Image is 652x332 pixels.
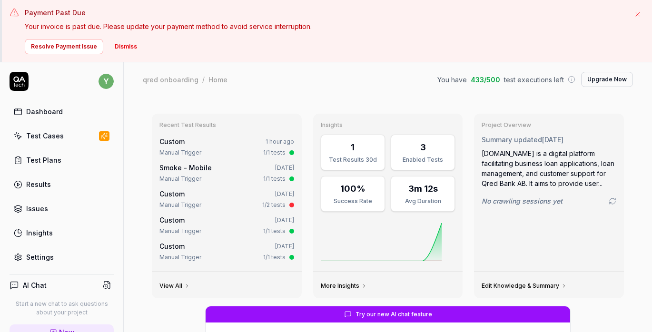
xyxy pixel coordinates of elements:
div: Test Cases [26,131,64,141]
time: 1 hour ago [266,138,294,145]
div: qred onboarding [143,75,198,84]
h4: AI Chat [23,280,47,290]
a: Custom[DATE]Manual Trigger1/1 tests [158,239,296,264]
span: You have [437,75,467,85]
span: No crawling sessions yet [482,196,563,206]
div: Manual Trigger [159,201,201,209]
div: 1/1 tests [263,253,286,262]
h3: Payment Past Due [25,8,625,18]
div: 1/1 tests [263,175,286,183]
div: Manual Trigger [159,227,201,235]
div: 1 [351,141,355,154]
p: Your invoice is past due. Please update your payment method to avoid service interruption. [25,21,625,31]
span: test executions left [504,75,564,85]
span: 433 / 500 [471,75,500,85]
h3: Recent Test Results [159,121,294,129]
a: View All [159,282,190,290]
div: 3 [420,141,426,154]
a: Issues [10,199,114,218]
span: Custom [159,190,185,198]
div: Settings [26,252,54,262]
button: y [99,72,114,91]
div: 3m 12s [408,182,438,195]
p: Start a new chat to ask questions about your project [10,300,114,317]
time: [DATE] [542,136,563,144]
div: Insights [26,228,53,238]
a: Custom[DATE]Manual Trigger1/2 tests [158,187,296,211]
time: [DATE] [275,164,294,171]
button: Upgrade Now [581,72,633,87]
button: Resolve Payment Issue [25,39,103,54]
div: 1/2 tests [262,201,286,209]
a: Smoke - Mobile[DATE]Manual Trigger1/1 tests [158,161,296,185]
div: Issues [26,204,48,214]
a: Results [10,175,114,194]
a: Insights [10,224,114,242]
button: Dismiss [109,39,143,54]
a: Dashboard [10,102,114,121]
div: Success Rate [327,197,379,205]
div: Manual Trigger [159,148,201,157]
span: Custom [159,216,185,224]
time: [DATE] [275,216,294,224]
a: Go to crawling settings [609,197,616,205]
h3: Project Overview [482,121,616,129]
div: 1/1 tests [263,148,286,157]
span: Try our new AI chat feature [356,310,432,319]
time: [DATE] [275,243,294,250]
div: 1/1 tests [263,227,286,235]
a: Settings [10,248,114,266]
div: [DOMAIN_NAME] is a digital platform facilitating business loan applications, loan management, and... [482,148,616,188]
h3: Insights [321,121,455,129]
div: Home [208,75,227,84]
div: Dashboard [26,107,63,117]
a: Test Cases [10,127,114,145]
span: Custom [159,137,185,146]
div: Test Results 30d [327,156,379,164]
div: 100% [340,182,366,195]
time: [DATE] [275,190,294,197]
div: / [202,75,205,84]
a: Custom1 hour agoManual Trigger1/1 tests [158,135,296,159]
div: Test Plans [26,155,61,165]
span: y [99,74,114,89]
div: Results [26,179,51,189]
a: Test Plans [10,151,114,169]
a: More Insights [321,282,367,290]
a: Smoke - Mobile [159,164,212,172]
div: Avg Duration [397,197,449,205]
a: Custom[DATE]Manual Trigger1/1 tests [158,213,296,237]
span: Custom [159,242,185,250]
div: Manual Trigger [159,175,201,183]
div: Enabled Tests [397,156,449,164]
span: Summary updated [482,136,542,144]
a: Edit Knowledge & Summary [482,282,567,290]
div: Manual Trigger [159,253,201,262]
